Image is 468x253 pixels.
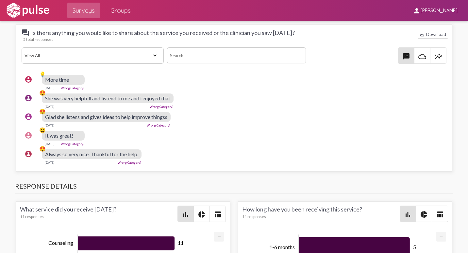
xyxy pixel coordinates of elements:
[39,71,46,77] div: 💡
[5,2,50,19] img: white-logo.svg
[269,244,295,250] tspan: 1-6 months
[436,211,444,218] mat-icon: table_chart
[418,30,448,39] div: Download
[436,232,446,238] a: Export [Press ENTER or use arrow keys to navigate]
[45,76,69,83] span: More time
[39,127,46,133] div: 😀
[413,7,421,15] mat-icon: person
[178,206,193,222] button: Bar chart
[182,211,190,218] mat-icon: bar_chart
[61,142,85,146] a: Wrong Category?
[110,5,131,16] span: Groups
[25,94,32,102] mat-icon: account_circle
[408,4,463,16] button: [PERSON_NAME]
[20,206,177,222] div: What service did you receive [DATE]?
[15,182,453,194] h3: Response Details
[45,132,73,139] span: It was great!
[22,29,29,37] mat-icon: question_answer
[421,8,458,14] span: [PERSON_NAME]
[194,206,209,222] button: Pie style chart
[214,211,222,218] mat-icon: table_chart
[45,151,138,157] span: Always so very nice. Thankful for the help.
[44,86,55,90] div: [DATE]
[25,131,32,139] mat-icon: account_circle
[44,160,55,164] div: [DATE]
[105,3,136,18] a: Groups
[214,232,224,238] a: Export [Press ENTER or use arrow keys to navigate]
[242,214,400,219] div: 11 responses
[48,240,73,246] tspan: Counseling
[61,86,85,90] a: Wrong Category?
[45,95,170,101] span: She was very helpfull and listend to me and i enjoyed that
[20,214,177,219] div: 11 responses
[242,206,400,222] div: How long have you been receiving this service?
[432,206,448,222] button: Table view
[420,211,428,218] mat-icon: pie_chart
[150,105,174,109] a: Wrong Category?
[420,32,425,37] mat-icon: Download
[400,206,416,222] button: Bar chart
[22,29,295,37] span: Is there anything you would like to share about the service you received or the clinician you saw...
[413,244,416,250] tspan: 5
[45,114,167,120] span: Glad she listens and gives ideas to help improve thingss
[178,240,184,246] tspan: 11
[25,113,32,121] mat-icon: account_circle
[167,47,306,63] input: Search
[404,211,412,218] mat-icon: bar_chart
[198,211,206,218] mat-icon: pie_chart
[73,5,95,16] span: Surveys
[418,53,426,60] mat-icon: cloud_queue
[210,206,226,222] button: Table view
[118,161,142,164] a: Wrong Category?
[39,108,46,115] div: 😍
[434,53,442,60] mat-icon: insights
[39,145,46,152] div: 😍
[44,142,55,146] div: [DATE]
[67,3,100,18] a: Surveys
[39,90,46,96] div: 😍
[44,105,55,109] div: [DATE]
[23,37,448,42] div: 5 total responses
[147,124,171,127] a: Wrong Category?
[25,76,32,83] mat-icon: account_circle
[416,206,432,222] button: Pie style chart
[44,123,55,127] div: [DATE]
[402,53,410,60] mat-icon: textsms
[25,150,32,158] mat-icon: account_circle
